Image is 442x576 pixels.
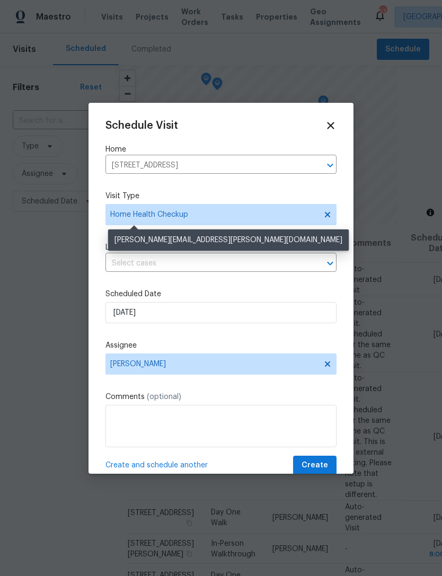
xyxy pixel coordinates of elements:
[110,209,316,220] span: Home Health Checkup
[105,289,337,299] label: Scheduled Date
[323,256,338,271] button: Open
[105,191,337,201] label: Visit Type
[293,456,337,475] button: Create
[108,229,349,251] div: [PERSON_NAME][EMAIL_ADDRESS][PERSON_NAME][DOMAIN_NAME]
[261,244,269,251] span: 19
[105,460,208,471] span: Create and schedule another
[105,255,307,272] input: Select cases
[325,120,337,131] span: Close
[147,393,181,401] span: (optional)
[105,242,151,253] span: Linked Cases
[105,392,337,402] label: Comments
[110,360,318,368] span: [PERSON_NAME]
[105,340,337,351] label: Assignee
[302,459,328,472] span: Create
[323,158,338,173] button: Open
[105,157,307,174] input: Enter in an address
[105,144,337,155] label: Home
[105,120,178,131] span: Schedule Visit
[105,302,337,323] input: M/D/YYYY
